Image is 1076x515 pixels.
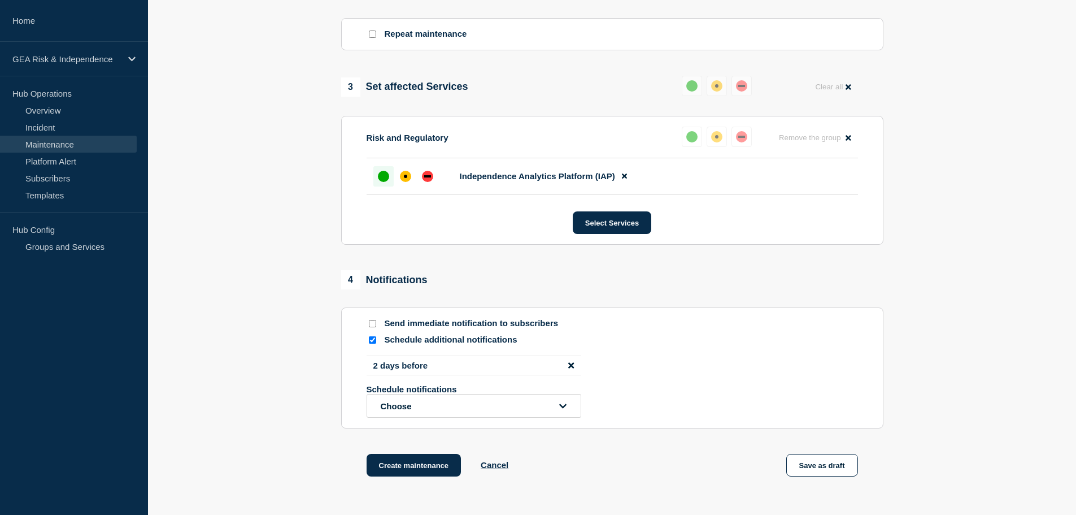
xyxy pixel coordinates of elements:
[369,336,376,344] input: Schedule additional notifications
[341,77,468,97] div: Set affected Services
[12,54,121,64] p: GEA Risk & Independence
[460,171,615,181] span: Independence Analytics Platform (IAP)
[422,171,433,182] div: down
[573,211,651,234] button: Select Services
[736,131,747,142] div: down
[686,131,698,142] div: up
[779,133,841,142] span: Remove the group
[772,127,858,149] button: Remove the group
[711,80,722,92] div: affected
[385,318,565,329] p: Send immediate notification to subscribers
[682,127,702,147] button: up
[367,356,581,375] li: 2 days before
[385,29,467,40] p: Repeat maintenance
[385,335,565,345] p: Schedule additional notifications
[400,171,411,182] div: affected
[341,77,360,97] span: 3
[568,361,574,370] button: disable notification 2 days before
[367,394,581,418] button: open dropdown
[707,76,727,96] button: affected
[682,76,702,96] button: up
[707,127,727,147] button: affected
[369,31,376,38] input: Repeat maintenance
[731,127,752,147] button: down
[786,454,858,477] button: Save as draft
[686,80,698,92] div: up
[341,270,360,289] span: 4
[367,454,461,477] button: Create maintenance
[367,133,448,142] p: Risk and Regulatory
[481,460,508,470] button: Cancel
[367,384,547,394] p: Schedule notifications
[736,80,747,92] div: down
[378,171,389,182] div: up
[731,76,752,96] button: down
[711,131,722,142] div: affected
[808,76,857,98] button: Clear all
[369,320,376,327] input: Send immediate notification to subscribers
[341,270,428,289] div: Notifications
